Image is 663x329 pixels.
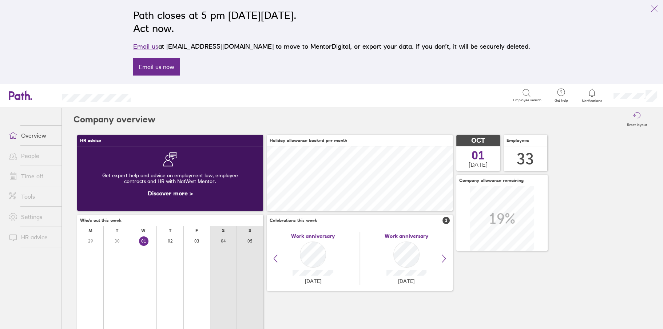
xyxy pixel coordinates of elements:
[3,230,61,244] a: HR advice
[141,228,146,233] div: W
[133,42,158,50] a: Email us
[270,138,347,143] span: Holiday allowance booked per month
[513,98,541,102] span: Employee search
[580,88,604,103] a: Notifications
[83,167,257,190] div: Get expert help and advice on employment law, employee contracts and HR with NatWest Mentor.
[469,161,488,168] span: [DATE]
[3,128,61,143] a: Overview
[3,149,61,163] a: People
[80,218,122,223] span: Who's out this week
[133,41,530,52] p: at [EMAIL_ADDRESS][DOMAIN_NAME] to move to MentorDigital, or export your data. If you don’t, it w...
[549,98,573,103] span: Get help
[80,138,101,143] span: HR advice
[291,233,335,239] span: Work anniversary
[169,228,171,233] div: T
[3,189,61,204] a: Tools
[623,121,651,127] label: Reset layout
[195,228,198,233] div: F
[133,58,180,76] a: Email us now
[133,9,530,35] h2: Path closes at 5 pm [DATE][DATE]. Act now.
[74,108,155,131] h2: Company overview
[385,233,428,239] span: Work anniversary
[517,150,534,168] div: 33
[3,169,61,183] a: Time off
[116,228,118,233] div: T
[442,217,450,224] span: 3
[623,108,651,131] button: Reset layout
[472,150,485,161] span: 01
[249,228,251,233] div: S
[507,138,529,143] span: Employees
[459,178,524,183] span: Company allowance remaining
[222,228,225,233] div: S
[150,92,169,98] div: Search
[3,210,61,224] a: Settings
[270,218,317,223] span: Celebrations this week
[471,137,485,145] span: OCT
[148,190,193,197] a: Discover more >
[305,278,321,284] span: [DATE]
[580,99,604,103] span: Notifications
[88,228,92,233] div: M
[398,278,414,284] span: [DATE]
